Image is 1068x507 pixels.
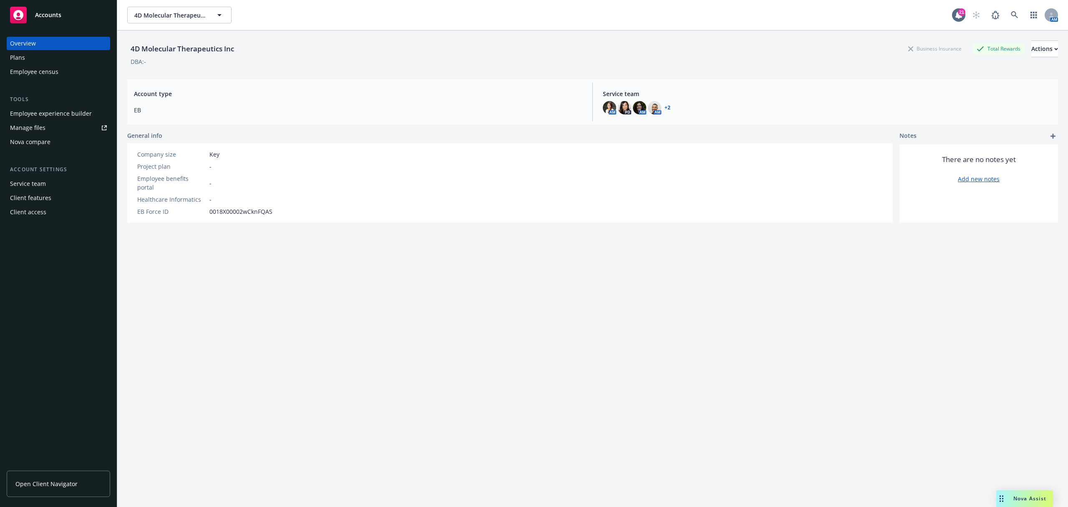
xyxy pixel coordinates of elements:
img: photo [618,101,631,114]
button: 4D Molecular Therapeutics Inc [127,7,232,23]
a: Employee census [7,65,110,79]
a: add [1048,131,1058,141]
button: Nova Assist [996,490,1053,507]
a: Report a Bug [987,7,1004,23]
div: Manage files [10,121,45,134]
a: Add new notes [958,175,1000,183]
span: - [209,162,212,171]
div: DBA: - [131,57,146,66]
a: Search [1006,7,1023,23]
div: Tools [7,95,110,104]
span: There are no notes yet [942,155,1016,165]
div: Overview [10,37,36,50]
div: Employee experience builder [10,107,92,120]
div: Employee benefits portal [137,174,206,192]
span: 0018X00002wCknFQAS [209,207,272,216]
div: 21 [958,8,965,16]
a: Manage files [7,121,110,134]
div: Actions [1031,41,1058,57]
div: Business Insurance [904,43,966,54]
div: Drag to move [996,490,1007,507]
div: Project plan [137,162,206,171]
a: Service team [7,177,110,190]
a: Switch app [1025,7,1042,23]
span: 4D Molecular Therapeutics Inc [134,11,207,20]
div: Healthcare Informatics [137,195,206,204]
a: Client access [7,205,110,219]
button: Actions [1031,41,1058,57]
div: Company size [137,150,206,159]
a: Nova compare [7,135,110,149]
a: Overview [7,37,110,50]
a: Employee experience builder [7,107,110,120]
div: Employee census [10,65,58,79]
div: Account settings [7,165,110,174]
a: Accounts [7,3,110,27]
span: Accounts [35,12,61,18]
span: Nova Assist [1013,495,1046,502]
div: EB Force ID [137,207,206,216]
span: EB [134,106,582,114]
a: Start snowing [968,7,985,23]
a: Client features [7,191,110,205]
span: Service team [603,89,1051,98]
div: Client features [10,191,51,205]
span: General info [127,131,162,140]
a: +2 [665,105,670,110]
img: photo [633,101,646,114]
div: Plans [10,51,25,64]
span: - [209,179,212,188]
span: Notes [899,131,917,141]
span: Key [209,150,219,159]
span: Account type [134,89,582,98]
div: Client access [10,205,46,219]
span: - [209,195,212,204]
div: Service team [10,177,46,190]
div: Nova compare [10,135,50,149]
div: Total Rewards [972,43,1025,54]
img: photo [603,101,616,114]
img: photo [648,101,661,114]
span: Open Client Navigator [15,479,78,488]
a: Plans [7,51,110,64]
div: 4D Molecular Therapeutics Inc [127,43,237,54]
